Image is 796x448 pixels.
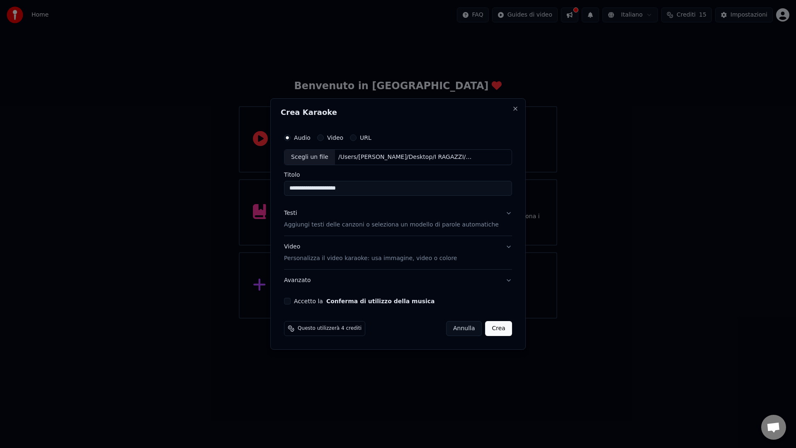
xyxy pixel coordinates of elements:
[284,236,512,269] button: VideoPersonalizza il video karaoke: usa immagine, video o colore
[284,172,512,178] label: Titolo
[294,135,311,141] label: Audio
[284,209,297,217] div: Testi
[281,109,515,116] h2: Crea Karaoke
[284,150,335,165] div: Scegli un file
[284,243,457,263] div: Video
[327,135,343,141] label: Video
[360,135,371,141] label: URL
[485,321,512,336] button: Crea
[446,321,482,336] button: Annulla
[284,254,457,263] p: Personalizza il video karaoke: usa immagine, video o colore
[298,325,362,332] span: Questo utilizzerà 4 crediti
[294,298,434,304] label: Accetto la
[326,298,435,304] button: Accetto la
[284,270,512,291] button: Avanzato
[335,153,476,161] div: /Users/[PERSON_NAME]/Desktop/I RAGAZZI/EXPORT X TESTI/SHAPE OF YOU - x testo.mp3
[284,221,499,229] p: Aggiungi testi delle canzoni o seleziona un modello di parole automatiche
[284,202,512,236] button: TestiAggiungi testi delle canzoni o seleziona un modello di parole automatiche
